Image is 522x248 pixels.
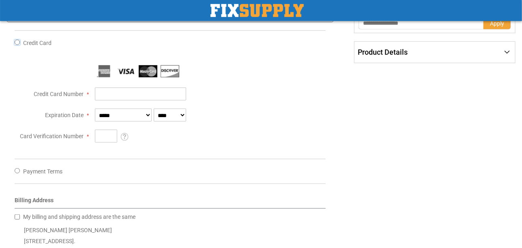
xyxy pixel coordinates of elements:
img: American Express [95,65,114,77]
span: Payment Terms [23,168,62,175]
span: Apply [490,20,504,27]
button: Apply [483,17,511,30]
span: Card Verification Number [20,133,84,139]
span: Credit Card Number [34,91,84,97]
span: Expiration Date [45,112,84,118]
img: Discover [161,65,179,77]
a: store logo [211,4,304,17]
span: Credit Card [23,40,52,46]
span: My billing and shipping address are the same [23,214,135,220]
span: Product Details [358,48,408,56]
img: Visa [117,65,135,77]
img: MasterCard [139,65,157,77]
div: Billing Address [15,196,326,209]
img: Fix Industrial Supply [211,4,304,17]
